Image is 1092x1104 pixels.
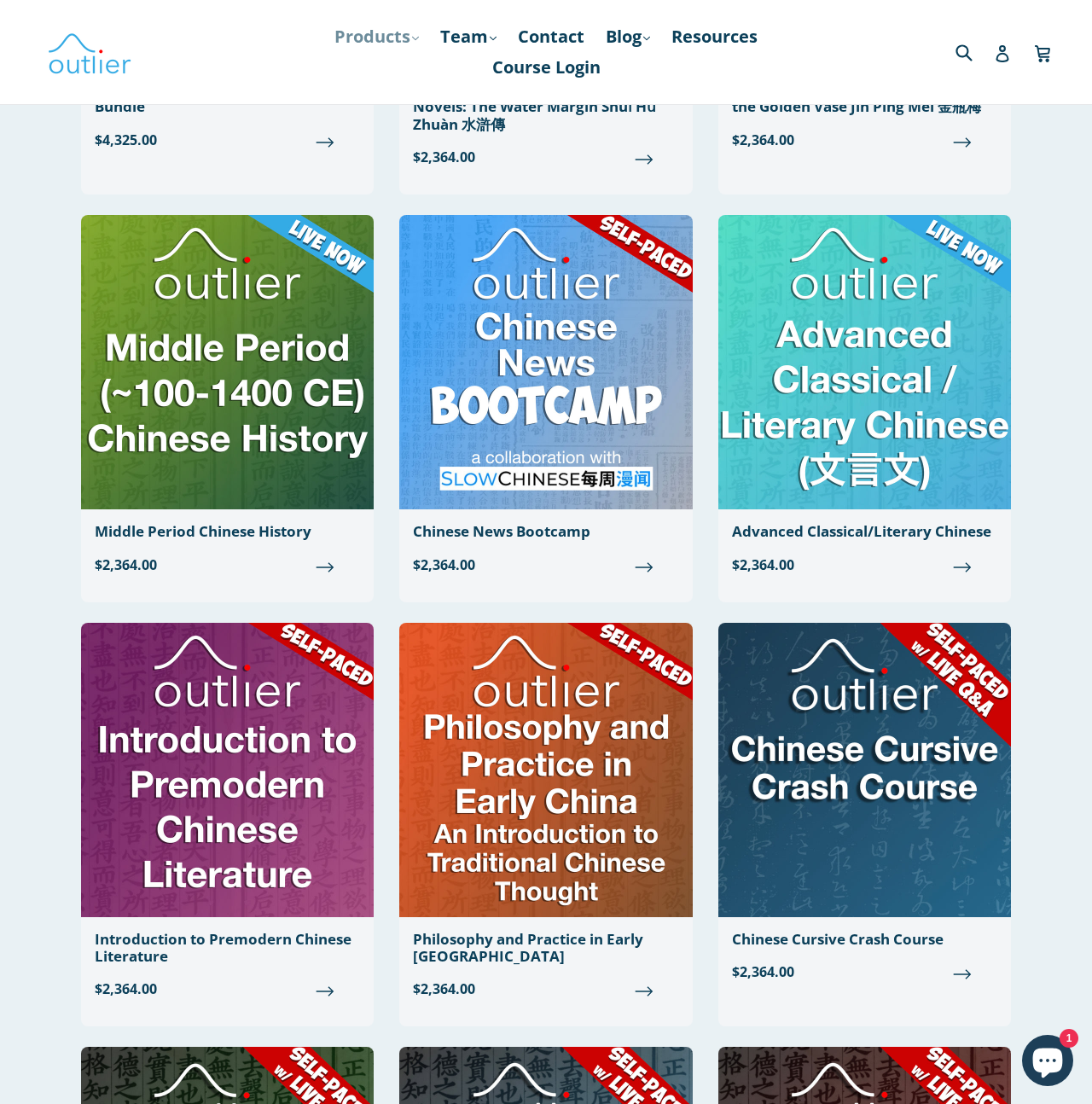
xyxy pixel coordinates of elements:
[413,523,678,540] div: Chinese News Bootcamp
[81,215,374,509] img: Middle Period Chinese History
[81,215,374,588] a: Middle Period Chinese History $2,364.00
[732,555,997,575] span: $2,364.00
[432,21,505,52] a: Team
[718,215,1011,509] img: Advanced Classical/Literary Chinese
[1017,1035,1078,1090] inbox-online-store-chat: Shopify online store chat
[95,555,360,575] span: $2,364.00
[413,931,678,966] div: Philosophy and Practice in Early [GEOGRAPHIC_DATA]
[399,623,692,917] img: Philosophy and Practice in Early China
[326,21,427,52] a: Products
[718,215,1011,588] a: Advanced Classical/Literary Chinese $2,364.00
[399,215,692,509] img: Chinese News Bootcamp
[399,215,692,588] a: Chinese News Bootcamp $2,364.00
[732,130,997,150] span: $2,364.00
[95,81,360,116] div: Build Your Own Culture Course Bundle
[413,555,678,575] span: $2,364.00
[413,979,678,999] span: $2,364.00
[47,27,132,77] img: Outlier Linguistics
[718,623,1011,996] a: Chinese Cursive Crash Course $2,364.00
[81,623,374,1014] a: Introduction to Premodern Chinese Literature $2,364.00
[95,130,360,150] span: $4,325.00
[95,979,360,999] span: $2,364.00
[509,21,593,52] a: Contact
[413,147,678,167] span: $2,364.00
[732,931,997,948] div: Chinese Cursive Crash Course
[951,34,998,69] input: Search
[732,523,997,540] div: Advanced Classical/Literary Chinese
[81,623,374,917] img: Introduction to Premodern Chinese Literature
[732,81,997,116] div: Great Chinese Novels: The Plum in the Golden Vase Jīn Píng Méi 金瓶梅
[95,931,360,966] div: Introduction to Premodern Chinese Literature
[663,21,766,52] a: Resources
[413,81,678,133] div: Chinese Culture Through the Great Novels: The Water Margin Shuǐ Hǔ Zhuàn 水滸傳
[95,523,360,540] div: Middle Period Chinese History
[718,623,1011,917] img: Chinese Cursive Crash Course
[484,52,609,83] a: Course Login
[399,623,692,1014] a: Philosophy and Practice in Early [GEOGRAPHIC_DATA] $2,364.00
[732,962,997,982] span: $2,364.00
[597,21,659,52] a: Blog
